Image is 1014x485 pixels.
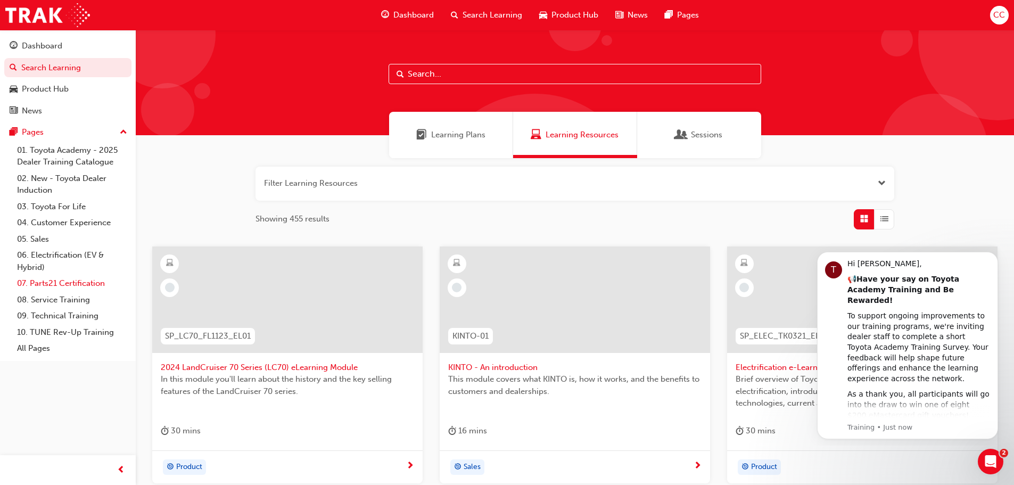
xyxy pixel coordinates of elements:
[381,9,389,22] span: guage-icon
[454,461,461,474] span: target-icon
[10,85,18,94] span: car-icon
[546,129,619,141] span: Learning Resources
[452,283,461,292] span: learningRecordVerb_NONE-icon
[531,4,607,26] a: car-iconProduct Hub
[740,257,748,270] span: learningResourceType_ELEARNING-icon
[736,373,989,409] span: Brief overview of Toyota’s thinking way and approach on electrification, introduction of [DATE] e...
[4,36,131,56] a: Dashboard
[656,4,707,26] a: pages-iconPages
[464,461,481,473] span: Sales
[10,128,18,137] span: pages-icon
[161,424,201,438] div: 30 mins
[13,292,131,308] a: 08. Service Training
[676,129,687,141] span: Sessions
[431,129,485,141] span: Learning Plans
[13,340,131,357] a: All Pages
[442,4,531,26] a: search-iconSearch Learning
[860,213,868,225] span: Grid
[463,9,522,21] span: Search Learning
[13,215,131,231] a: 04. Customer Experience
[167,461,174,474] span: target-icon
[801,242,1014,446] iframe: Intercom notifications message
[22,126,44,138] div: Pages
[389,112,513,158] a: Learning PlansLearning Plans
[13,308,131,324] a: 09. Technical Training
[152,246,423,484] a: SP_LC70_FL1123_EL012024 LandCruiser 70 Series (LC70) eLearning ModuleIn this module you'll learn ...
[393,9,434,21] span: Dashboard
[451,9,458,22] span: search-icon
[13,170,131,199] a: 02. New - Toyota Dealer Induction
[531,129,541,141] span: Learning Resources
[255,213,329,225] span: Showing 455 results
[176,461,202,473] span: Product
[166,257,174,270] span: learningResourceType_ELEARNING-icon
[878,177,886,190] button: Open the filter
[751,461,777,473] span: Product
[990,6,1009,24] button: CC
[4,34,131,122] button: DashboardSearch LearningProduct HubNews
[615,9,623,22] span: news-icon
[513,112,637,158] a: Learning ResourcesLearning Resources
[978,449,1003,474] iframe: Intercom live chat
[5,3,90,27] img: Trak
[993,9,1005,21] span: CC
[551,9,598,21] span: Product Hub
[739,283,749,292] span: learningRecordVerb_NONE-icon
[13,199,131,215] a: 03. Toyota For Life
[736,424,744,438] span: duration-icon
[4,122,131,142] button: Pages
[397,68,404,80] span: Search
[22,40,62,52] div: Dashboard
[161,361,414,374] span: 2024 LandCruiser 70 Series (LC70) eLearning Module
[736,424,776,438] div: 30 mins
[10,106,18,116] span: news-icon
[539,9,547,22] span: car-icon
[117,464,125,477] span: prev-icon
[165,283,175,292] span: learningRecordVerb_NONE-icon
[440,246,710,484] a: KINTO-01KINTO - An introductionThis module covers what KINTO is, how it works, and the benefits t...
[161,373,414,397] span: In this module you'll learn about the history and the key selling features of the LandCruiser 70 ...
[448,361,702,374] span: KINTO - An introduction
[741,461,749,474] span: target-icon
[637,112,761,158] a: SessionsSessions
[389,64,761,84] input: Search...
[453,257,460,270] span: learningResourceType_ELEARNING-icon
[665,9,673,22] span: pages-icon
[22,105,42,117] div: News
[4,58,131,78] a: Search Learning
[161,424,169,438] span: duration-icon
[13,231,131,248] a: 05. Sales
[448,373,702,397] span: This module covers what KINTO is, how it works, and the benefits to customers and dealerships.
[694,462,702,471] span: next-icon
[13,324,131,341] a: 10. TUNE Rev-Up Training
[120,126,127,139] span: up-icon
[628,9,648,21] span: News
[452,330,489,342] span: KINTO-01
[13,142,131,170] a: 01. Toyota Academy - 2025 Dealer Training Catalogue
[10,42,18,51] span: guage-icon
[13,247,131,275] a: 06. Electrification (EV & Hybrid)
[448,424,487,438] div: 16 mins
[13,275,131,292] a: 07. Parts21 Certification
[736,361,989,374] span: Electrification e-Learning module
[165,330,251,342] span: SP_LC70_FL1123_EL01
[4,79,131,99] a: Product Hub
[22,83,69,95] div: Product Hub
[448,424,456,438] span: duration-icon
[727,246,997,484] a: SP_ELEC_TK0321_ELElectrification e-Learning moduleBrief overview of Toyota’s thinking way and app...
[691,129,722,141] span: Sessions
[416,129,427,141] span: Learning Plans
[740,330,820,342] span: SP_ELEC_TK0321_EL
